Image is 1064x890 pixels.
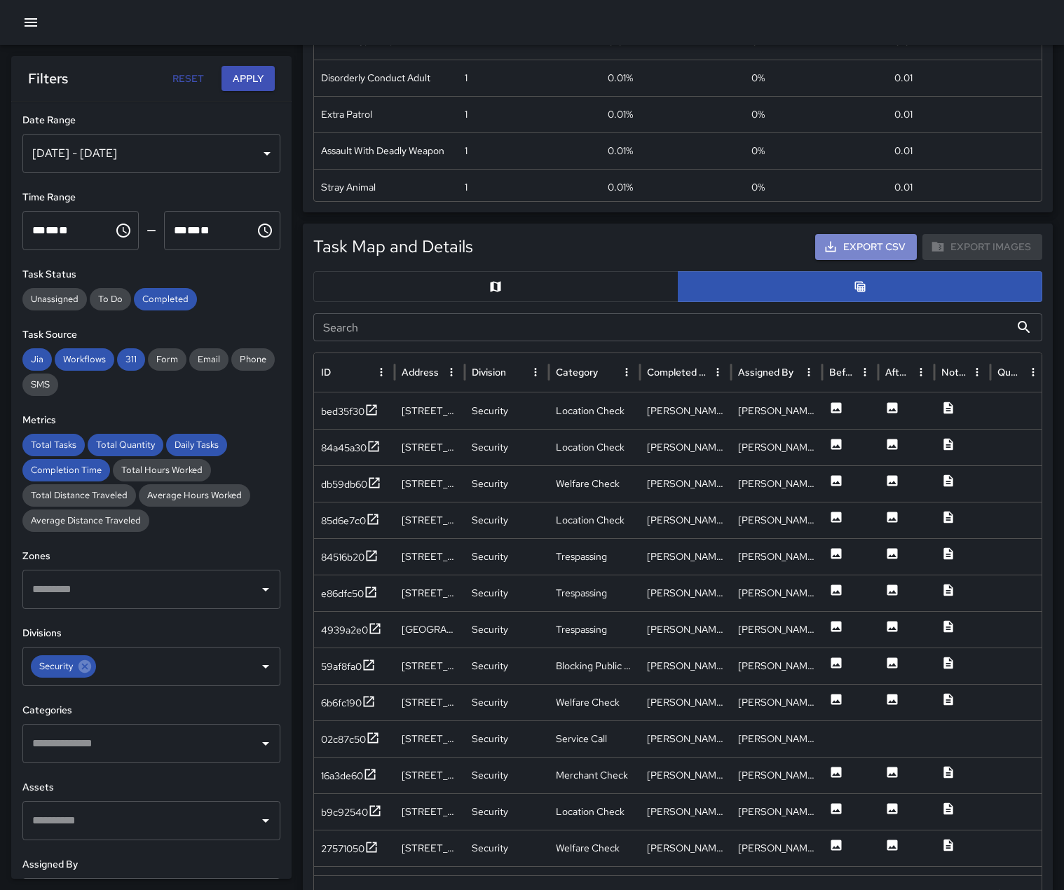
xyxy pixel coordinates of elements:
[321,804,382,821] button: b9c92540
[678,271,1043,302] button: Table
[640,648,731,684] div: Jeremy Brookshire
[549,648,640,684] div: Blocking Public Sidewalk
[256,811,275,830] button: Open
[549,720,640,757] div: Service Call
[321,623,368,637] div: 4939a2e0
[321,549,378,566] button: 84516b20
[321,842,364,856] div: 27571050
[22,459,110,481] div: Completion Time
[549,611,640,648] div: Trespassing
[549,793,640,830] div: Location Check
[321,512,380,530] button: 85d6e7c0
[815,234,917,260] button: Export CSV
[88,438,163,452] span: Total Quantity
[189,352,229,367] span: Email
[321,840,378,858] button: 27571050
[887,132,1031,169] div: 0.01
[314,60,458,96] div: Disorderly Conduct Adult
[885,366,910,378] div: After Photo
[731,720,822,757] div: Jeremy Brookshire
[549,757,640,793] div: Merchant Check
[321,477,367,491] div: db59db60
[313,235,473,258] h5: Task Map and Details
[22,509,149,532] div: Average Distance Traveled
[911,362,931,382] button: After Photo column menu
[395,793,465,830] div: 1174 Folsom Street
[751,108,765,121] span: 0 %
[90,288,131,310] div: To Do
[458,132,601,169] div: 1
[640,538,731,575] div: Jeremy Brookshire
[731,611,822,648] div: Jeremy Brookshire
[22,780,280,795] h6: Assets
[321,731,380,748] button: 02c87c50
[640,575,731,611] div: Jeremy Brookshire
[601,96,744,132] div: 0.01%
[321,732,366,746] div: 02c87c50
[640,611,731,648] div: Jeremy Brookshire
[458,60,601,96] div: 1
[967,362,987,382] button: Notes column menu
[321,441,367,455] div: 84a45a30
[321,404,364,418] div: bed35f30
[22,348,52,371] div: Jia
[148,352,186,367] span: Form
[321,585,378,603] button: e86dfc50
[189,348,229,371] div: Email
[395,575,465,611] div: 60 Rausch Street
[22,113,280,128] h6: Date Range
[853,280,867,294] svg: Table
[46,225,59,235] span: Minutes
[31,659,81,673] span: Security
[489,280,503,294] svg: Map
[321,696,362,710] div: 6b6fc190
[395,648,465,684] div: 21a Harriet Street
[59,225,68,235] span: Meridiem
[465,538,549,575] div: Security
[617,362,636,382] button: Category column menu
[148,348,186,371] div: Form
[465,611,549,648] div: Security
[174,225,187,235] span: Hours
[731,684,822,720] div: Jeremy Brookshire
[22,288,87,310] div: Unassigned
[22,857,280,872] h6: Assigned By
[601,169,744,205] div: 0.01%
[395,684,465,720] div: 46a Langton Street
[166,434,227,456] div: Daily Tasks
[751,181,765,193] span: 0 %
[231,352,275,367] span: Phone
[55,348,114,371] div: Workflows
[321,550,364,564] div: 84516b20
[22,190,280,205] h6: Time Range
[221,66,275,92] button: Apply
[731,465,822,502] div: Jeremy Brookshire
[647,366,707,378] div: Completed By
[640,793,731,830] div: Jeremy Brookshire
[395,611,465,648] div: 1015 Folsom Street
[139,484,250,507] div: Average Hours Worked
[402,366,439,378] div: Address
[640,720,731,757] div: Jeremy Brookshire
[321,439,381,457] button: 84a45a30
[395,465,465,502] div: 1155 Howard Street
[321,659,362,673] div: 59af8fa0
[465,465,549,502] div: Security
[640,830,731,866] div: Jeremy Brookshire
[22,378,58,392] span: SMS
[321,622,382,639] button: 4939a2e0
[187,225,200,235] span: Minutes
[465,830,549,866] div: Security
[640,757,731,793] div: Jeremy Brookshire
[887,60,1031,96] div: 0.01
[117,352,145,367] span: 311
[395,538,465,575] div: 580 Minna Street
[22,352,52,367] span: Jia
[465,502,549,538] div: Security
[640,502,731,538] div: Jeremy Brookshire
[22,626,280,641] h6: Divisions
[88,434,163,456] div: Total Quantity
[395,392,465,429] div: 1169 Howard Street
[32,225,46,235] span: Hours
[549,830,640,866] div: Welfare Check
